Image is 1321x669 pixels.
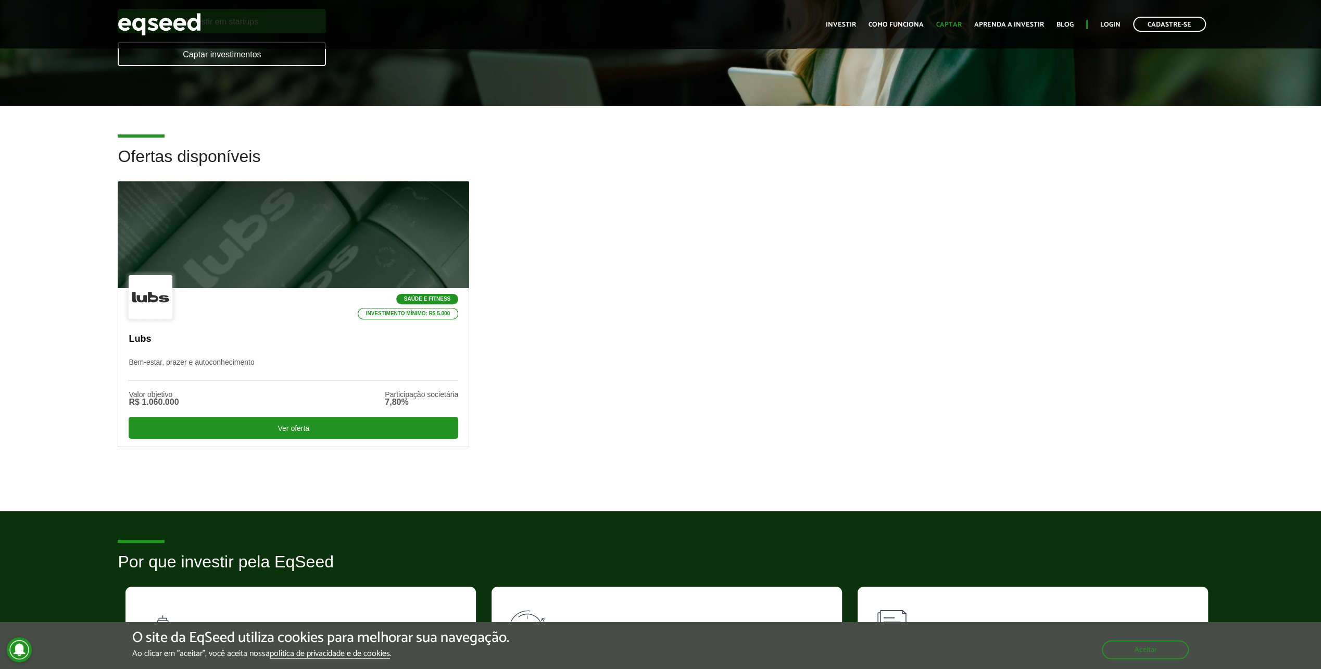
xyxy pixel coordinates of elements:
p: Saúde e Fitness [396,294,458,304]
a: Captar investimentos [118,42,326,66]
img: EqSeed [118,10,201,38]
img: 90x90_fundos.svg [141,602,188,649]
div: Ver oferta [129,417,458,439]
div: R$ 1.060.000 [129,398,179,406]
a: política de privacidade e de cookies [270,650,390,659]
h5: O site da EqSeed utiliza cookies para melhorar sua navegação. [132,630,509,646]
div: Valor objetivo [129,391,179,398]
a: Investir [826,21,856,28]
div: Participação societária [385,391,458,398]
div: 7,80% [385,398,458,406]
img: 90x90_lista.svg [873,602,920,649]
a: Login [1100,21,1121,28]
a: Aprenda a investir [974,21,1044,28]
p: Lubs [129,333,458,345]
a: Blog [1056,21,1074,28]
p: Ao clicar em "aceitar", você aceita nossa . [132,649,509,659]
a: Cadastre-se [1133,17,1206,32]
p: Investimento mínimo: R$ 5.000 [358,308,459,319]
button: Aceitar [1102,640,1189,659]
a: Saúde e Fitness Investimento mínimo: R$ 5.000 Lubs Bem-estar, prazer e autoconhecimento Valor obj... [118,181,469,447]
a: Como funciona [869,21,924,28]
h2: Por que investir pela EqSeed [118,553,1203,587]
h2: Ofertas disponíveis [118,147,1203,181]
a: Captar [936,21,962,28]
p: Bem-estar, prazer e autoconhecimento [129,358,458,380]
img: 90x90_tempo.svg [507,602,554,649]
